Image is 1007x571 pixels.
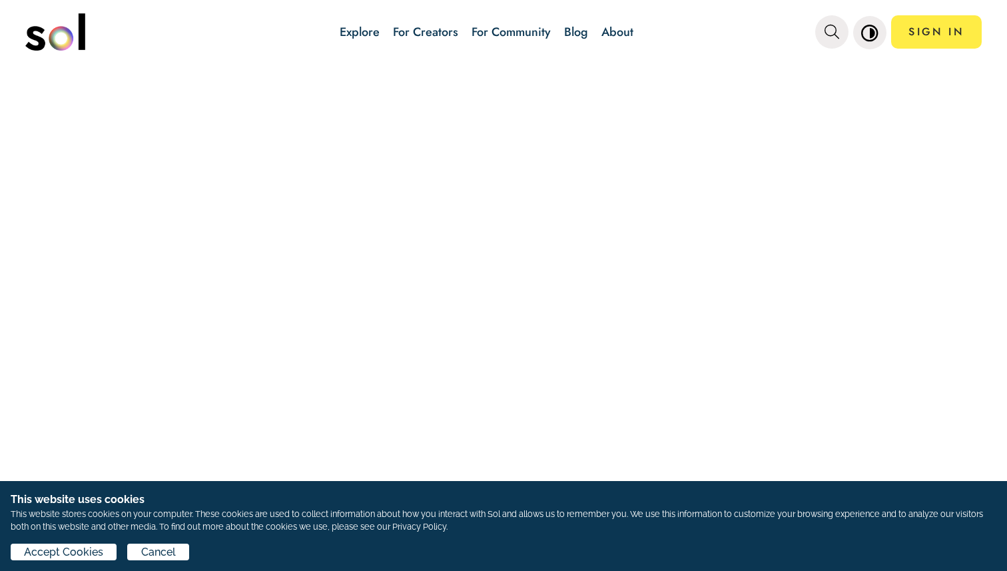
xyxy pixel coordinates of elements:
[11,544,117,560] button: Accept Cookies
[11,492,996,508] h1: This website uses cookies
[25,9,982,55] nav: main navigation
[127,544,188,560] button: Cancel
[472,23,551,41] a: For Community
[141,544,176,560] span: Cancel
[393,23,458,41] a: For Creators
[340,23,380,41] a: Explore
[24,544,103,560] span: Accept Cookies
[601,23,633,41] a: About
[11,508,996,533] p: This website stores cookies on your computer. These cookies are used to collect information about...
[25,13,85,51] img: logo
[891,15,982,49] a: SIGN IN
[564,23,588,41] a: Blog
